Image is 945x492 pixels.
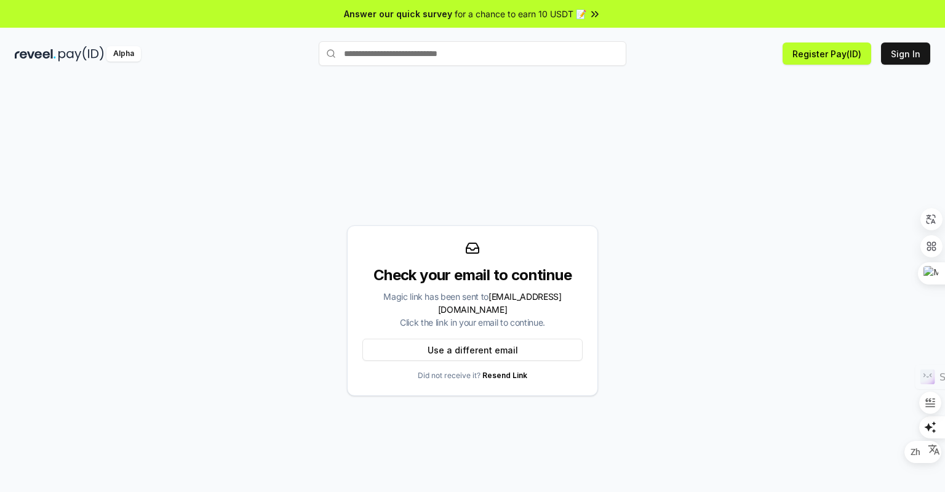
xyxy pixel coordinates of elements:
[58,46,104,62] img: pay_id
[438,291,562,315] span: [EMAIL_ADDRESS][DOMAIN_NAME]
[783,42,871,65] button: Register Pay(ID)
[106,46,141,62] div: Alpha
[881,42,930,65] button: Sign In
[482,371,527,380] a: Resend Link
[15,46,56,62] img: reveel_dark
[455,7,586,20] span: for a chance to earn 10 USDT 📝
[344,7,452,20] span: Answer our quick survey
[362,265,583,285] div: Check your email to continue
[418,371,527,381] p: Did not receive it?
[362,339,583,361] button: Use a different email
[362,290,583,329] div: Magic link has been sent to Click the link in your email to continue.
